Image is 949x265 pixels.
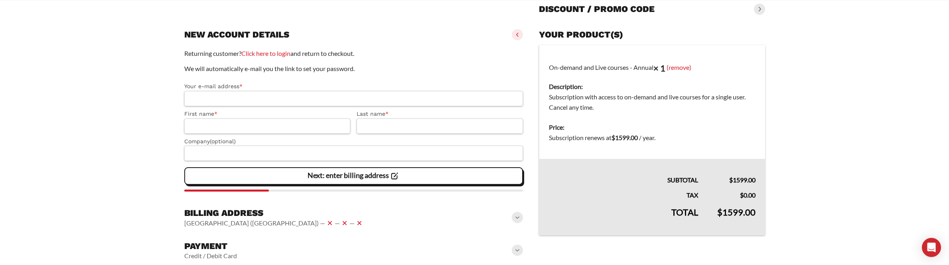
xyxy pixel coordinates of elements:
[184,252,237,260] vaadin-horizontal-layout: Credit / Debit Card
[653,63,665,73] strong: × 1
[549,134,655,141] span: Subscription renews at .
[539,185,708,200] th: Tax
[922,238,941,257] div: Open Intercom Messenger
[184,63,523,74] p: We will automatically e-mail you the link to set your password.
[729,176,733,184] span: $
[612,134,638,141] bdi: 1599.00
[667,63,691,71] a: (remove)
[549,81,755,92] dt: Description:
[729,176,756,184] bdi: 1599.00
[184,48,523,59] p: Returning customer? and return to checkout.
[184,109,351,119] label: First name
[639,134,654,141] span: / year
[717,207,756,218] bdi: 1599.00
[612,134,615,141] span: $
[184,218,364,228] vaadin-horizontal-layout: [GEOGRAPHIC_DATA] ([GEOGRAPHIC_DATA]) — — —
[210,138,236,144] span: (optional)
[740,191,756,199] bdi: 0.00
[184,208,364,219] h3: Billing address
[539,200,708,235] th: Total
[184,241,237,252] h3: Payment
[539,45,765,118] td: On-demand and Live courses - Annual
[184,167,523,185] vaadin-button: Next: enter billing address
[184,137,523,146] label: Company
[241,49,290,57] a: Click here to login
[357,109,523,119] label: Last name
[539,4,655,15] h3: Discount / promo code
[740,191,744,199] span: $
[549,92,755,113] dd: Subscription with access to on-demand and live courses for a single user. Cancel any time.
[184,29,289,40] h3: New account details
[184,82,523,91] label: Your e-mail address
[539,159,708,185] th: Subtotal
[717,207,722,218] span: $
[549,122,755,132] dt: Price:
